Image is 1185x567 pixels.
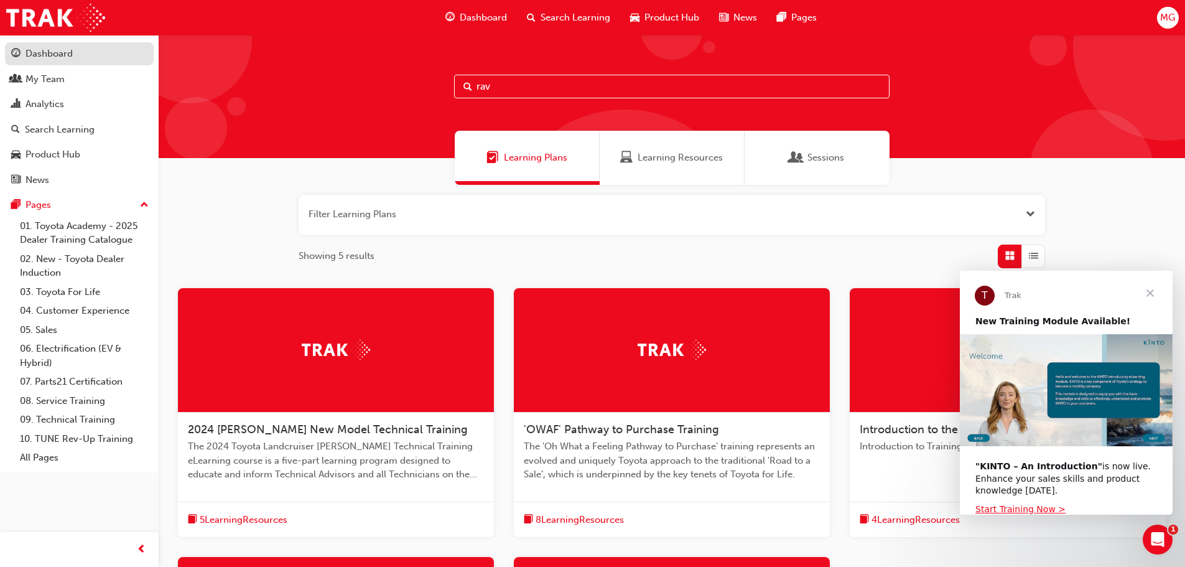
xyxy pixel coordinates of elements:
span: Sessions [807,151,844,165]
img: Trak [302,340,370,359]
span: Introduction to Training Resource Centre [860,439,1156,454]
span: 4 Learning Resources [871,513,960,527]
a: Learning ResourcesLearning Resources [600,131,745,185]
a: Product Hub [5,143,154,166]
span: car-icon [11,149,21,161]
div: Product Hub [26,148,80,162]
a: SessionsSessions [745,131,890,185]
a: 04. Customer Experience [15,301,154,321]
a: car-iconProduct Hub [620,5,709,30]
span: 5 Learning Resources [200,513,287,527]
span: Learning Plans [486,151,499,165]
button: book-icon4LearningResources [860,512,960,528]
div: My Team [26,72,65,87]
a: 10. TUNE Rev-Up Training [15,429,154,449]
a: Search Learning [5,118,154,141]
span: search-icon [527,10,536,26]
a: Dashboard [5,42,154,65]
span: Learning Resources [638,151,723,165]
button: book-icon5LearningResources [188,512,287,528]
div: News [26,173,49,187]
span: 8 Learning Resources [536,513,624,527]
span: Search Learning [541,11,610,25]
span: car-icon [630,10,639,26]
span: 2024 [PERSON_NAME] New Model Technical Training [188,423,468,436]
a: 06. Electrification (EV & Hybrid) [15,339,154,372]
span: News [733,11,757,25]
span: people-icon [11,74,21,85]
span: Search [463,80,472,94]
img: Trak [6,4,105,32]
span: Introduction to the new Training Resource Centre [860,423,1119,436]
span: book-icon [860,512,869,528]
div: Dashboard [26,47,73,61]
span: news-icon [719,10,728,26]
span: List [1029,249,1038,263]
span: up-icon [140,197,149,213]
button: MG [1157,7,1179,29]
span: pages-icon [777,10,786,26]
span: pages-icon [11,200,21,211]
button: Pages [5,194,154,217]
span: search-icon [11,124,20,136]
span: Showing 5 results [299,249,374,263]
span: 1 [1168,525,1178,535]
span: guage-icon [445,10,455,26]
span: Learning Resources [620,151,633,165]
span: news-icon [11,175,21,186]
input: Search... [454,75,890,98]
a: Trak'OWAF' Pathway to Purchase TrainingThe 'Oh What a Feeling Pathway to Purchase' training repre... [514,288,830,538]
iframe: Intercom live chat [1143,525,1173,555]
a: Trak2024 [PERSON_NAME] New Model Technical TrainingThe 2024 Toyota Landcruiser [PERSON_NAME] Tech... [178,288,494,538]
a: Analytics [5,93,154,116]
a: 09. Technical Training [15,410,154,429]
a: News [5,169,154,192]
span: prev-icon [137,542,146,558]
span: MG [1160,11,1175,25]
span: The 2024 Toyota Landcruiser [PERSON_NAME] Technical Training eLearning course is a five-part lear... [188,439,484,482]
span: Product Hub [644,11,699,25]
a: search-iconSearch Learning [517,5,620,30]
span: chart-icon [11,99,21,110]
a: 08. Service Training [15,391,154,411]
span: Dashboard [460,11,507,25]
a: All Pages [15,448,154,467]
span: Pages [791,11,817,25]
span: book-icon [524,512,533,528]
span: Learning Plans [504,151,567,165]
a: pages-iconPages [767,5,827,30]
button: Open the filter [1026,207,1035,222]
a: 07. Parts21 Certification [15,372,154,391]
iframe: Intercom live chat message [960,271,1173,515]
span: Sessions [790,151,802,165]
button: book-icon8LearningResources [524,512,624,528]
span: Grid [1005,249,1015,263]
a: TrakIntroduction to the new Training Resource CentreIntroduction to Training Resource Centrebook-... [850,288,1166,538]
a: 05. Sales [15,321,154,340]
div: Search Learning [25,123,95,137]
a: guage-iconDashboard [435,5,517,30]
a: Learning PlansLearning Plans [455,131,600,185]
a: 01. Toyota Academy - 2025 Dealer Training Catalogue [15,217,154,250]
span: 'OWAF' Pathway to Purchase Training [524,423,719,436]
a: 03. Toyota For Life [15,283,154,302]
div: Pages [26,198,51,212]
a: 02. New - Toyota Dealer Induction [15,250,154,283]
span: The 'Oh What a Feeling Pathway to Purchase' training represents an evolved and uniquely Toyota ap... [524,439,820,482]
a: news-iconNews [709,5,767,30]
a: My Team [5,68,154,91]
button: DashboardMy TeamAnalyticsSearch LearningProduct HubNews [5,40,154,194]
span: book-icon [188,512,197,528]
img: Trak [638,340,706,359]
div: Analytics [26,97,64,111]
span: guage-icon [11,49,21,60]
